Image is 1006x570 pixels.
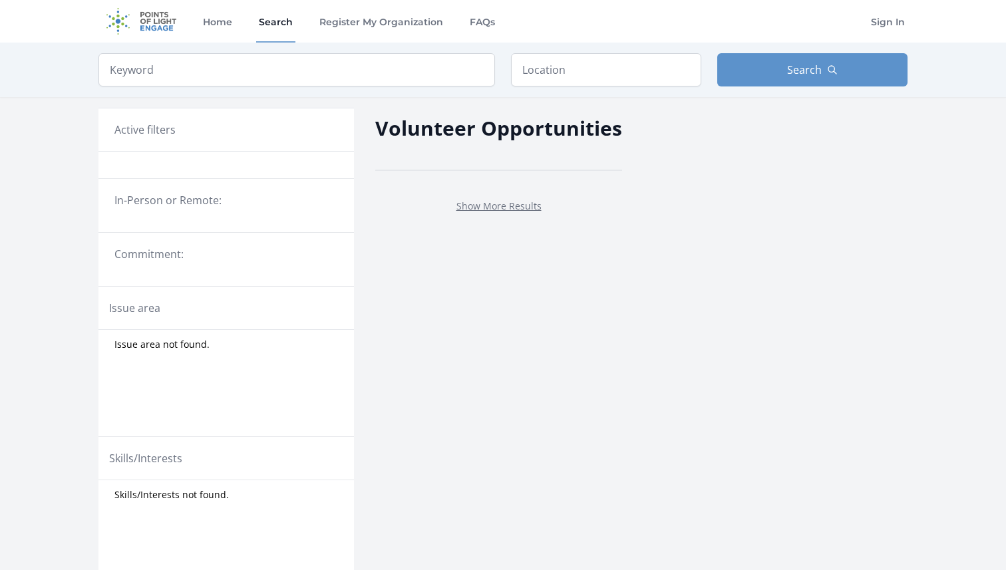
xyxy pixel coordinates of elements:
legend: Commitment: [114,246,338,262]
legend: Skills/Interests [109,450,182,466]
span: Issue area not found. [114,338,210,351]
legend: In-Person or Remote: [114,192,338,208]
legend: Issue area [109,300,160,316]
h2: Volunteer Opportunities [375,113,622,143]
h3: Active filters [114,122,176,138]
span: Search [787,62,822,78]
input: Keyword [98,53,495,86]
span: Skills/Interests not found. [114,488,229,501]
a: Show More Results [456,200,542,212]
button: Search [717,53,908,86]
input: Location [511,53,701,86]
